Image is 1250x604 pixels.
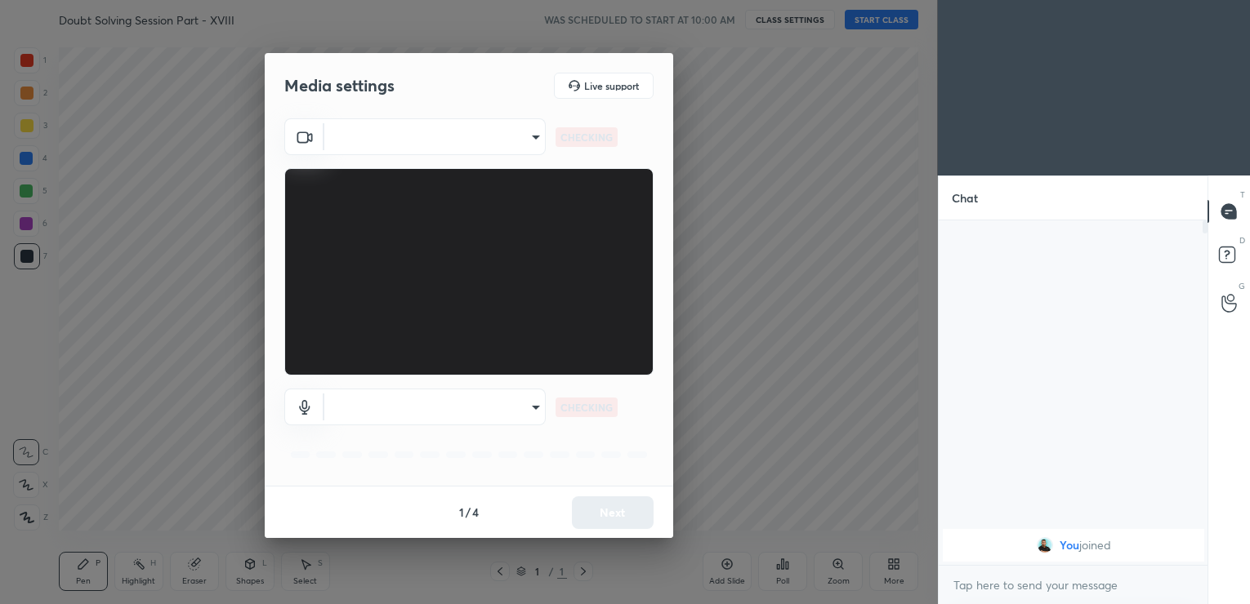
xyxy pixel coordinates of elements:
span: You [1059,539,1078,552]
p: CHECKING [560,400,613,415]
p: T [1240,189,1245,201]
div: ​ [324,389,546,425]
div: grid [939,526,1208,565]
p: D [1239,234,1245,246]
h5: Live support [584,81,639,91]
h2: Media settings [284,75,395,96]
span: joined [1078,539,1110,552]
p: CHECKING [560,130,613,144]
h4: / [466,504,471,521]
p: G [1239,280,1245,292]
h4: 1 [459,504,464,521]
img: e190d090894346628c4d23d0925f5890.jpg [1036,537,1052,553]
div: ​ [324,118,546,155]
h4: 4 [472,504,479,521]
p: Chat [939,176,991,220]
